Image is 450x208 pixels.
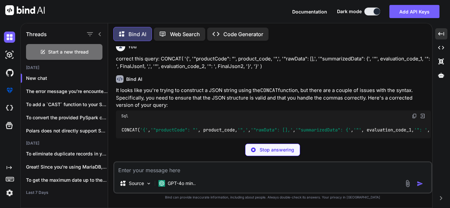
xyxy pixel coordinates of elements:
p: Stop answering [260,147,294,153]
p: It looks like you're trying to construct a JSON string using the function, but there are a couple... [116,87,431,109]
p: correct this query: CONCAT( '{', '"productCode": "', product_code, '",', '"rawData": [],', '"summ... [116,55,431,70]
img: darkAi-studio [4,49,15,60]
p: Source [129,180,144,187]
p: New chat [26,75,108,81]
p: Code Generator [223,30,263,38]
h6: You [128,43,137,50]
h1: Threads [26,30,47,38]
p: Web Search [170,30,200,38]
p: GPT-4o min.. [168,180,196,187]
span: Documentation [292,9,327,14]
span: Start a new thread [48,49,89,55]
span: '",' [238,127,248,133]
img: copy [412,113,417,119]
img: Bind AI [5,5,45,15]
h2: [DATE] [21,65,108,70]
span: '{' [140,127,148,133]
p: Polars does not directly support SQL que... [26,127,108,134]
img: Open in Browser [420,113,426,119]
p: To convert the provided PySpark code to ... [26,114,108,121]
img: attachment [404,180,411,187]
h6: Bind AI [126,76,142,82]
img: Pick Models [146,181,152,186]
p: The error message you're encountering in... [26,88,108,95]
p: When addressing the business implications of not... [26,200,108,206]
p: To add a `CAST` function to your SQL que... [26,101,108,108]
span: '"productCode": "' [151,127,198,133]
h2: Last 7 Days [21,190,108,195]
h2: [DATE] [21,141,108,146]
button: Documentation [292,8,327,15]
p: Great! Since you're using MariaDB, you c... [26,164,108,170]
code: CONCAT [260,87,278,94]
img: settings [4,187,15,198]
p: To eliminate duplicate records in your S... [26,150,108,157]
img: darkChat [4,32,15,43]
img: githubDark [4,67,15,78]
img: premium [4,85,15,96]
img: icon [417,180,423,187]
span: Sql [121,113,128,119]
img: cloudideIcon [4,103,15,114]
img: GPT-4o mini [158,180,165,187]
span: '"' [353,127,361,133]
button: Add API Keys [389,5,439,18]
p: Bind can provide inaccurate information, including about people. Always double-check its answers.... [113,195,432,200]
p: To get the maximum date up to the hour a... [26,177,108,183]
span: Dark mode [337,8,362,15]
p: Bind AI [128,30,146,38]
span: '"rawData": [],' [251,127,293,133]
span: '": ' [414,127,427,133]
span: '"summarizedData": {' [295,127,351,133]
